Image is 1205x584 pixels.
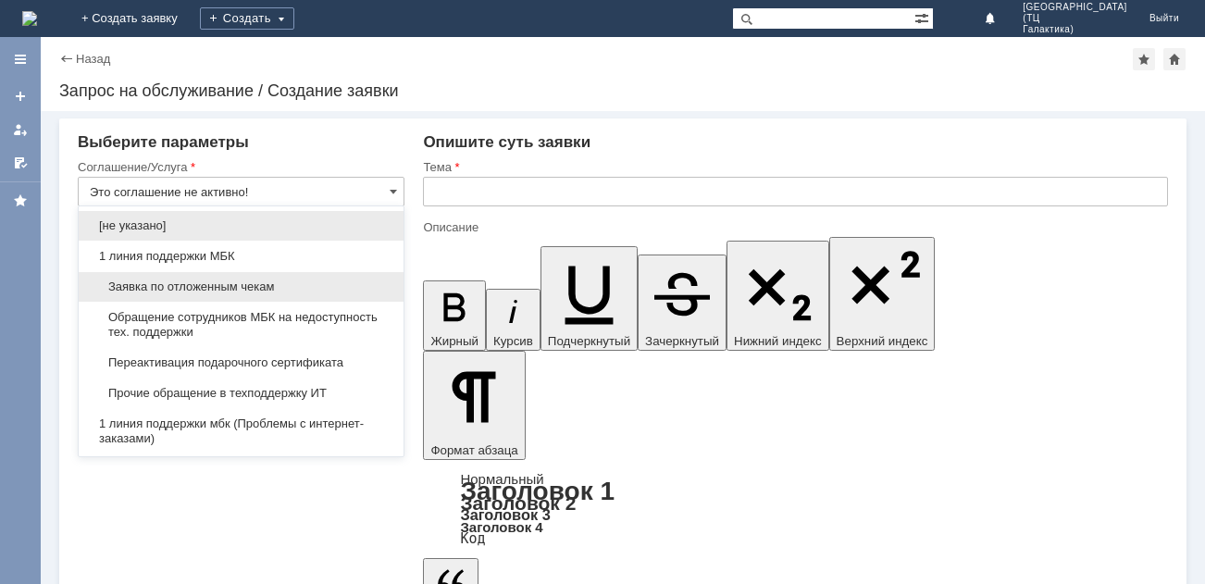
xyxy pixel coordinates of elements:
span: Переактивация подарочного сертификата [90,355,392,370]
a: Мои заявки [6,115,35,144]
span: [GEOGRAPHIC_DATA] [1023,2,1127,13]
span: Курсив [493,334,533,348]
a: Назад [76,52,110,66]
span: Верхний индекс [837,334,928,348]
span: Формат абзаца [430,443,517,457]
button: Формат абзаца [423,351,525,460]
span: Обращение сотрудников МБК на недоступность тех. поддержки [90,310,392,340]
div: Формат абзаца [423,473,1168,545]
a: Код [460,530,485,547]
span: Расширенный поиск [914,8,933,26]
button: Подчеркнутый [540,246,638,351]
span: Жирный [430,334,478,348]
span: Прочие обращение в техподдержку ИТ [90,386,392,401]
span: 1 линия поддержки мбк (Проблемы с интернет-заказами) [90,416,392,446]
a: Заголовок 1 [460,477,615,505]
div: Тема [423,161,1164,173]
a: Мои согласования [6,148,35,178]
button: Жирный [423,280,486,351]
a: Заголовок 2 [460,492,576,514]
div: Описание [423,221,1164,233]
button: Зачеркнутый [638,255,727,351]
span: Нижний индекс [734,334,822,348]
span: Зачеркнутый [645,334,719,348]
img: logo [22,11,37,26]
div: Добавить в избранное [1133,48,1155,70]
a: Перейти на домашнюю страницу [22,11,37,26]
button: Курсив [486,289,540,351]
span: Галактика) [1023,24,1127,35]
div: Сделать домашней страницей [1163,48,1186,70]
div: Создать [200,7,294,30]
span: (ТЦ [1023,13,1127,24]
div: Соглашение/Услуга [78,161,401,173]
a: Заголовок 3 [460,506,550,523]
div: Запрос на обслуживание / Создание заявки [59,81,1186,100]
span: Выберите параметры [78,133,249,151]
a: Заголовок 4 [460,519,542,535]
button: Верхний индекс [829,237,936,351]
span: Подчеркнутый [548,334,630,348]
a: Нормальный [460,471,543,487]
a: Создать заявку [6,81,35,111]
span: [не указано] [90,218,392,233]
span: Заявка по отложенным чекам [90,280,392,294]
span: Опишите суть заявки [423,133,590,151]
span: 1 линия поддержки МБК [90,249,392,264]
button: Нижний индекс [727,241,829,351]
